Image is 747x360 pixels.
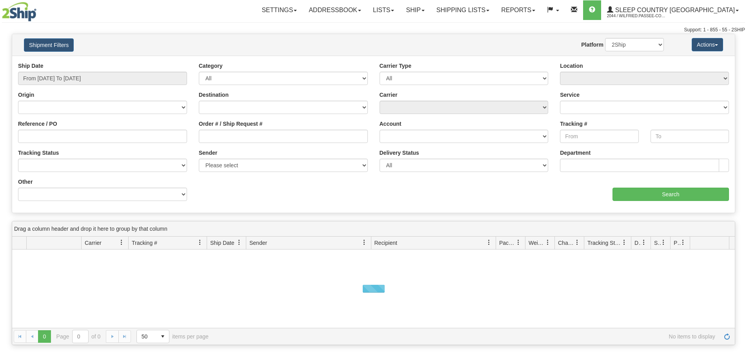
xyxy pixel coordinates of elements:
label: Tracking Status [18,149,59,157]
label: Service [560,91,580,99]
label: Platform [581,41,603,49]
label: Ship Date [18,62,44,70]
label: Carrier Type [380,62,411,70]
label: Category [199,62,223,70]
span: Ship Date [210,239,234,247]
span: Shipment Issues [654,239,661,247]
iframe: chat widget [729,140,746,220]
label: Reference / PO [18,120,57,128]
label: Tracking # [560,120,587,128]
a: Reports [495,0,541,20]
label: Sender [199,149,217,157]
a: Delivery Status filter column settings [637,236,651,249]
a: Settings [256,0,303,20]
span: 50 [142,333,152,340]
label: Delivery Status [380,149,419,157]
a: Tracking Status filter column settings [618,236,631,249]
a: Ship Date filter column settings [233,236,246,249]
a: Lists [367,0,400,20]
label: Location [560,62,583,70]
label: Destination [199,91,229,99]
a: Sender filter column settings [358,236,371,249]
label: Order # / Ship Request # [199,120,263,128]
span: Carrier [85,239,102,247]
label: Origin [18,91,34,99]
span: Tracking # [132,239,157,247]
span: Sleep Country [GEOGRAPHIC_DATA] [613,7,735,13]
span: select [156,330,169,343]
label: Carrier [380,91,398,99]
a: Pickup Status filter column settings [676,236,690,249]
a: Shipment Issues filter column settings [657,236,670,249]
span: Pickup Status [674,239,680,247]
span: Delivery Status [634,239,641,247]
input: Search [613,188,729,201]
div: Support: 1 - 855 - 55 - 2SHIP [2,27,745,33]
a: Recipient filter column settings [482,236,496,249]
div: grid grouping header [12,221,735,237]
span: 2044 / Wilfried.Passee-Coutrin [607,12,666,20]
a: Ship [400,0,430,20]
a: Sleep Country [GEOGRAPHIC_DATA] 2044 / Wilfried.Passee-Coutrin [601,0,745,20]
label: Department [560,149,591,157]
span: Weight [529,239,545,247]
span: items per page [136,330,209,343]
a: Shipping lists [431,0,495,20]
span: Recipient [374,239,397,247]
img: logo2044.jpg [2,2,36,22]
button: Actions [692,38,723,51]
a: Packages filter column settings [512,236,525,249]
span: Page sizes drop down [136,330,169,343]
span: No items to display [220,333,715,340]
span: Page of 0 [56,330,101,343]
span: Sender [249,239,267,247]
input: To [651,130,729,143]
label: Other [18,178,33,186]
input: From [560,130,638,143]
a: Addressbook [303,0,367,20]
a: Tracking # filter column settings [193,236,207,249]
a: Carrier filter column settings [115,236,128,249]
span: Packages [499,239,516,247]
a: Charge filter column settings [571,236,584,249]
span: Page 0 [38,330,51,343]
a: Refresh [721,330,733,343]
span: Charge [558,239,574,247]
label: Account [380,120,402,128]
a: Weight filter column settings [541,236,554,249]
span: Tracking Status [587,239,622,247]
button: Shipment Filters [24,38,74,52]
